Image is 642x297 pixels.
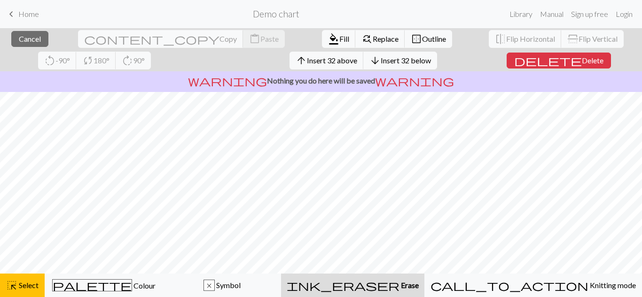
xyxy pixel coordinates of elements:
button: Insert 32 above [290,52,364,69]
button: Insert 32 below [363,52,437,69]
button: Delete [507,53,611,69]
span: ink_eraser [287,279,399,292]
span: Copy [219,34,237,43]
span: highlight_alt [6,279,17,292]
button: 90° [116,52,151,69]
span: -90° [55,56,70,65]
button: Knitting mode [424,274,642,297]
span: arrow_upward [296,54,307,67]
h2: Demo chart [253,8,299,19]
span: Fill [339,34,349,43]
span: sync [82,54,94,67]
span: Replace [373,34,399,43]
span: content_copy [84,32,219,46]
button: x Symbol [163,274,282,297]
span: warning [188,74,267,87]
button: Replace [355,30,405,48]
span: find_replace [361,32,373,46]
span: Outline [422,34,446,43]
span: Flip Vertical [579,34,618,43]
span: border_outer [411,32,422,46]
span: rotate_left [44,54,55,67]
span: warning [375,74,454,87]
button: Cancel [11,31,48,47]
button: Erase [281,274,424,297]
button: -90° [38,52,77,69]
a: Home [6,6,39,22]
span: rotate_right [122,54,133,67]
span: Insert 32 below [381,56,431,65]
span: Flip Horizontal [506,34,555,43]
span: delete [514,54,582,67]
span: 180° [94,56,110,65]
span: Erase [399,281,419,289]
span: flip [566,33,579,45]
button: Fill [322,30,356,48]
span: Home [18,9,39,18]
button: Copy [78,30,243,48]
span: Symbol [215,281,241,289]
span: flip [495,32,506,46]
span: format_color_fill [328,32,339,46]
button: Flip Vertical [561,30,624,48]
span: call_to_action [431,279,588,292]
span: keyboard_arrow_left [6,8,17,21]
span: 90° [133,56,145,65]
span: Colour [132,281,156,290]
a: Manual [536,5,567,23]
button: Flip Horizontal [489,30,562,48]
span: Delete [582,56,603,65]
span: Cancel [19,34,41,43]
span: Knitting mode [588,281,636,289]
div: x [204,280,214,291]
span: Select [17,281,39,289]
span: Insert 32 above [307,56,357,65]
a: Library [506,5,536,23]
p: Nothing you do here will be saved [4,75,638,86]
a: Login [612,5,636,23]
button: 180° [76,52,116,69]
button: Colour [45,274,163,297]
button: Outline [405,30,452,48]
a: Sign up free [567,5,612,23]
span: arrow_downward [369,54,381,67]
span: palette [53,279,132,292]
